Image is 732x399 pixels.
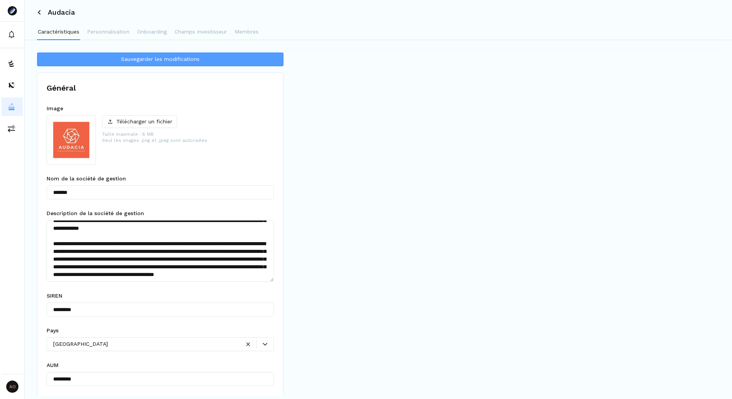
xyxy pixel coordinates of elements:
button: distributors [2,76,23,94]
p: Champs investisseur [175,28,227,36]
span: AO [6,380,18,393]
p: Taille maximale : 8 MB Seul les images .png et .jpeg sont autorisées [102,131,207,143]
span: Description de la société de gestion [47,209,144,217]
button: commissions [2,119,23,138]
p: Onboarding [137,28,167,36]
button: Télécharger un fichier [102,115,177,128]
button: Membres [234,25,259,40]
span: Sauvegarder les modifications [121,56,200,62]
button: funds [2,54,23,73]
img: funds [8,60,15,67]
p: Personnalisation [87,28,129,36]
button: Champs investisseur [174,25,228,40]
button: Onboarding [136,25,168,40]
p: Caractéristiques [38,28,79,36]
h1: Général [47,82,274,94]
img: profile-picture [47,116,96,164]
span: Image [47,104,63,112]
p: Membres [235,28,259,36]
span: SIREN [47,292,62,300]
button: asset-managers [2,98,23,116]
img: distributors [8,81,15,89]
p: Télécharger un fichier [116,118,172,126]
span: Pays [47,327,59,334]
img: commissions [8,125,15,132]
h3: Audacia [48,9,75,16]
span: Nom de la société de gestion [47,175,126,182]
button: Sauvegarder les modifications [37,52,284,66]
button: Personnalisation [86,25,130,40]
button: Caractéristiques [37,25,80,40]
span: AUM [47,361,59,369]
img: asset-managers [8,103,15,111]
